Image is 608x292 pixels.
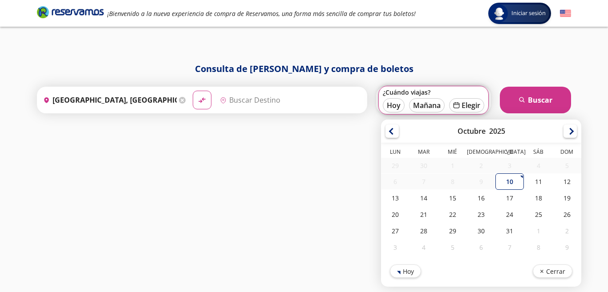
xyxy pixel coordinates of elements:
[381,223,409,239] div: 27-Oct-25
[40,89,177,111] input: Buscar Origen
[524,158,552,173] div: 04-Oct-25
[409,239,438,256] div: 04-Nov-25
[495,190,524,206] div: 17-Oct-25
[383,88,484,96] label: ¿Cuándo viajas?
[524,148,552,158] th: Sábado
[553,206,581,223] div: 26-Oct-25
[381,239,409,256] div: 03-Nov-25
[381,206,409,223] div: 20-Oct-25
[381,190,409,206] div: 13-Oct-25
[524,190,552,206] div: 18-Oct-25
[381,148,409,158] th: Lunes
[438,158,467,173] div: 01-Oct-25
[438,206,467,223] div: 22-Oct-25
[553,173,581,190] div: 12-Oct-25
[467,239,495,256] div: 06-Nov-25
[467,190,495,206] div: 16-Oct-25
[409,190,438,206] div: 14-Oct-25
[489,126,505,136] div: 2025
[495,158,524,173] div: 03-Oct-25
[524,223,552,239] div: 01-Nov-25
[107,9,416,18] em: ¡Bienvenido a la nueva experiencia de compra de Reservamos, una forma más sencilla de comprar tus...
[495,223,524,239] div: 31-Oct-25
[495,148,524,158] th: Viernes
[390,264,421,278] button: Hoy
[500,87,571,113] button: Buscar
[438,190,467,206] div: 15-Oct-25
[458,126,486,136] div: Octubre
[495,173,524,190] div: 10-Oct-25
[449,98,484,112] button: Elegir
[524,239,552,256] div: 08-Nov-25
[409,223,438,239] div: 28-Oct-25
[438,174,467,189] div: 08-Oct-25
[438,223,467,239] div: 29-Oct-25
[553,239,581,256] div: 09-Nov-25
[37,5,104,19] i: Brand Logo
[560,8,571,19] button: English
[495,206,524,223] div: 24-Oct-25
[553,158,581,173] div: 05-Oct-25
[467,158,495,173] div: 02-Oct-25
[409,174,438,189] div: 07-Oct-25
[467,206,495,223] div: 23-Oct-25
[467,148,495,158] th: Jueves
[553,190,581,206] div: 19-Oct-25
[508,9,549,18] span: Iniciar sesión
[37,5,104,21] a: Brand Logo
[381,174,409,189] div: 06-Oct-25
[409,158,438,173] div: 30-Sep-25
[553,148,581,158] th: Domingo
[409,206,438,223] div: 21-Oct-25
[467,223,495,239] div: 30-Oct-25
[524,173,552,190] div: 11-Oct-25
[495,239,524,256] div: 07-Nov-25
[467,174,495,189] div: 09-Oct-25
[524,206,552,223] div: 25-Oct-25
[383,98,405,112] button: Hoy
[438,148,467,158] th: Miércoles
[553,223,581,239] div: 02-Nov-25
[216,89,362,111] input: Buscar Destino
[533,264,572,278] button: Cerrar
[409,98,445,112] button: Mañana
[381,158,409,173] div: 29-Sep-25
[409,148,438,158] th: Martes
[438,239,467,256] div: 05-Nov-25
[37,62,571,76] h1: Consulta de [PERSON_NAME] y compra de boletos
